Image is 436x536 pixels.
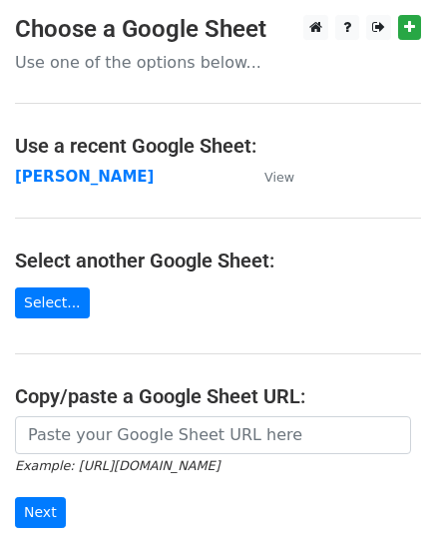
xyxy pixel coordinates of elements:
[244,168,294,186] a: View
[15,458,219,473] small: Example: [URL][DOMAIN_NAME]
[15,249,421,272] h4: Select another Google Sheet:
[15,287,90,318] a: Select...
[15,497,66,528] input: Next
[264,170,294,185] small: View
[15,15,421,44] h3: Choose a Google Sheet
[15,384,421,408] h4: Copy/paste a Google Sheet URL:
[15,168,154,186] a: [PERSON_NAME]
[15,134,421,158] h4: Use a recent Google Sheet:
[15,416,411,454] input: Paste your Google Sheet URL here
[15,52,421,73] p: Use one of the options below...
[336,440,436,536] iframe: Chat Widget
